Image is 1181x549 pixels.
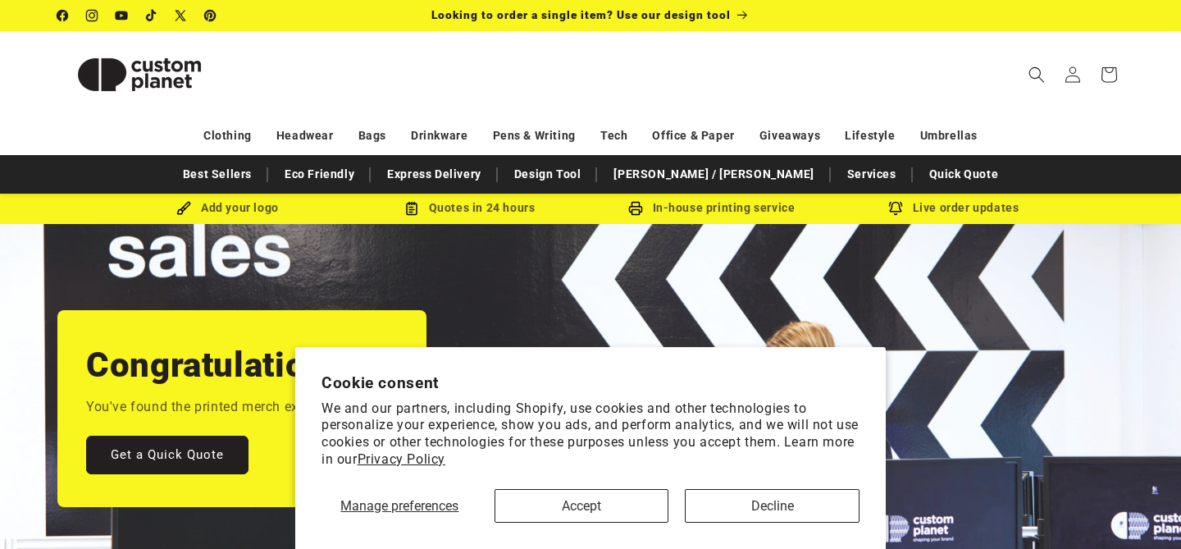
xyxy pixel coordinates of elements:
[888,201,903,216] img: Order updates
[57,38,221,112] img: Custom Planet
[1019,57,1055,93] summary: Search
[652,121,734,150] a: Office & Paper
[340,498,458,514] span: Manage preferences
[276,160,363,189] a: Eco Friendly
[600,121,627,150] a: Tech
[590,198,832,218] div: In-house printing service
[321,373,860,392] h2: Cookie consent
[605,160,822,189] a: [PERSON_NAME] / [PERSON_NAME]
[86,343,355,387] h2: Congratulations.
[920,121,978,150] a: Umbrellas
[379,160,490,189] a: Express Delivery
[839,160,905,189] a: Services
[276,121,334,150] a: Headwear
[832,198,1074,218] div: Live order updates
[759,121,820,150] a: Giveaways
[404,201,419,216] img: Order Updates Icon
[431,8,731,21] span: Looking to order a single item? Use our design tool
[203,121,252,150] a: Clothing
[176,201,191,216] img: Brush Icon
[349,198,590,218] div: Quotes in 24 hours
[358,121,386,150] a: Bags
[493,121,576,150] a: Pens & Writing
[628,201,643,216] img: In-house printing
[411,121,467,150] a: Drinkware
[86,396,333,419] p: You've found the printed merch experts.
[921,160,1007,189] a: Quick Quote
[506,160,590,189] a: Design Tool
[86,435,249,474] a: Get a Quick Quote
[175,160,260,189] a: Best Sellers
[358,451,445,467] a: Privacy Policy
[685,489,860,523] button: Decline
[845,121,895,150] a: Lifestyle
[52,31,228,117] a: Custom Planet
[107,198,349,218] div: Add your logo
[495,489,669,523] button: Accept
[321,489,478,523] button: Manage preferences
[321,400,860,469] p: We and our partners, including Shopify, use cookies and other technologies to personalize your ex...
